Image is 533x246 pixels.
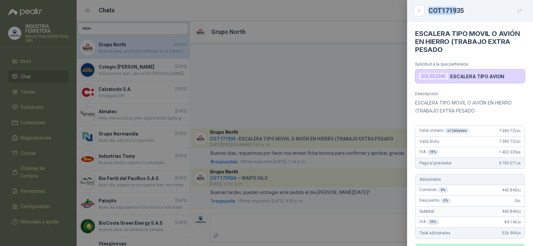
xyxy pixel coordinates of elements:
[517,220,521,224] span: ,34
[418,72,449,80] div: SOL053340
[438,187,448,193] div: 6 %
[428,5,525,16] div: COT171935
[517,210,521,213] span: ,92
[515,198,521,203] span: 0
[419,187,448,193] span: Comisión
[504,220,521,224] span: 84.140
[419,149,439,155] span: IVA
[517,140,521,143] span: ,00
[499,139,521,144] span: 7.380.732
[502,231,521,235] span: 526.984
[441,198,451,203] div: 0 %
[419,209,434,214] span: Subtotal
[517,199,521,203] span: ,00
[427,149,439,155] div: 19 %
[450,74,504,79] p: ESCALERA TIPO AVION
[517,231,521,235] span: ,26
[415,7,423,15] button: Close
[517,161,521,165] span: ,08
[415,30,525,54] h4: ESCALERA TIPO MOVIL O AVIÓN EN HIERRO (TRABAJO EXTRA PESADO
[499,161,521,165] span: 8.783.071
[427,219,439,225] div: 19 %
[419,128,469,133] span: Valor unitario
[502,209,521,214] span: 442.843
[415,99,525,115] p: ESCALERA TIPO MOVIL O AVIÓN EN HIERRO (TRABAJO EXTRA PESADO
[499,150,521,154] span: 1.402.339
[445,128,469,133] div: x 1 Unidades
[415,91,525,96] p: Descripción
[419,139,439,144] span: Valor bruto
[517,188,521,192] span: ,92
[415,228,525,238] div: Total adicionales
[419,161,452,165] span: Pago al proveedor
[415,62,525,67] p: Solicitud a la que pertenece
[419,198,451,203] span: Descuento
[499,128,521,133] span: 7.380.732
[517,150,521,154] span: ,08
[419,219,439,225] span: IVA
[415,174,525,185] div: Adicionales
[517,129,521,133] span: ,00
[502,188,521,192] span: 442.843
